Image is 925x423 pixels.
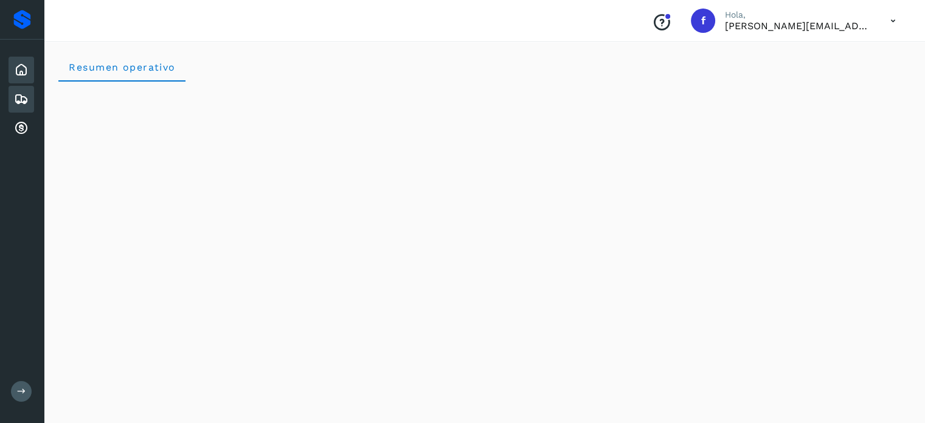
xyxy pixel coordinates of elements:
span: Resumen operativo [68,61,176,73]
p: flor.compean@gruporeyes.com.mx [725,20,871,32]
div: Embarques [9,86,34,113]
p: Hola, [725,10,871,20]
div: Inicio [9,57,34,83]
div: Cuentas por cobrar [9,115,34,142]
